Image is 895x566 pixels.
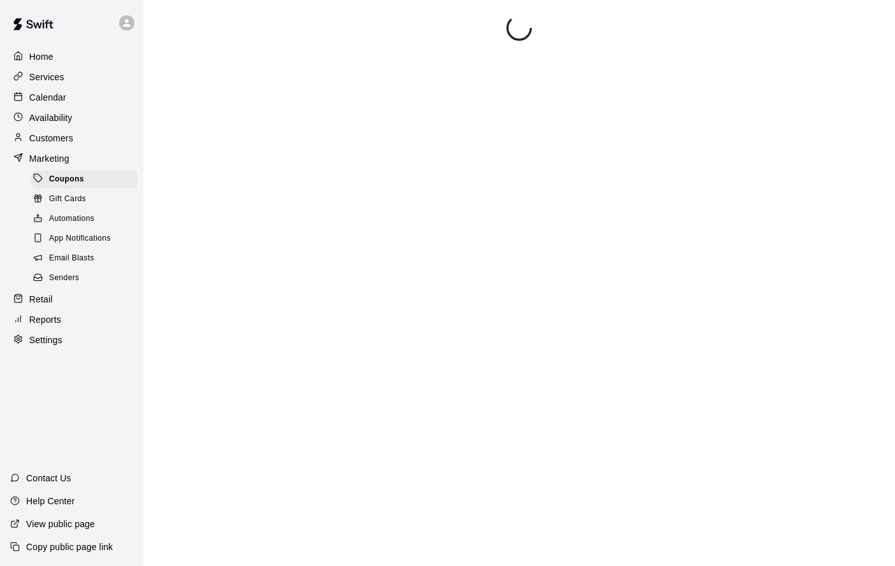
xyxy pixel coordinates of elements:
[29,111,73,124] p: Availability
[10,129,133,148] a: Customers
[31,229,143,249] a: App Notifications
[31,171,138,188] div: Coupons
[10,330,133,350] a: Settings
[31,210,138,228] div: Automations
[49,193,86,206] span: Gift Cards
[31,250,138,267] div: Email Blasts
[29,132,73,145] p: Customers
[10,108,133,127] a: Availability
[31,269,138,287] div: Senders
[26,472,71,485] p: Contact Us
[10,290,133,309] a: Retail
[10,149,133,168] a: Marketing
[29,293,53,306] p: Retail
[31,249,143,269] a: Email Blasts
[31,169,143,189] a: Coupons
[49,213,94,225] span: Automations
[31,269,143,288] a: Senders
[31,189,143,209] a: Gift Cards
[10,310,133,329] a: Reports
[29,313,61,326] p: Reports
[26,495,75,507] p: Help Center
[26,541,113,553] p: Copy public page link
[10,88,133,107] a: Calendar
[31,209,143,229] a: Automations
[29,152,69,165] p: Marketing
[49,173,84,186] span: Coupons
[31,230,138,248] div: App Notifications
[49,252,94,265] span: Email Blasts
[29,50,54,63] p: Home
[10,67,133,87] a: Services
[10,47,133,66] a: Home
[31,190,138,208] div: Gift Cards
[29,71,64,83] p: Services
[29,334,62,346] p: Settings
[49,272,80,285] span: Senders
[29,91,66,104] p: Calendar
[49,232,111,245] span: App Notifications
[26,518,95,530] p: View public page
